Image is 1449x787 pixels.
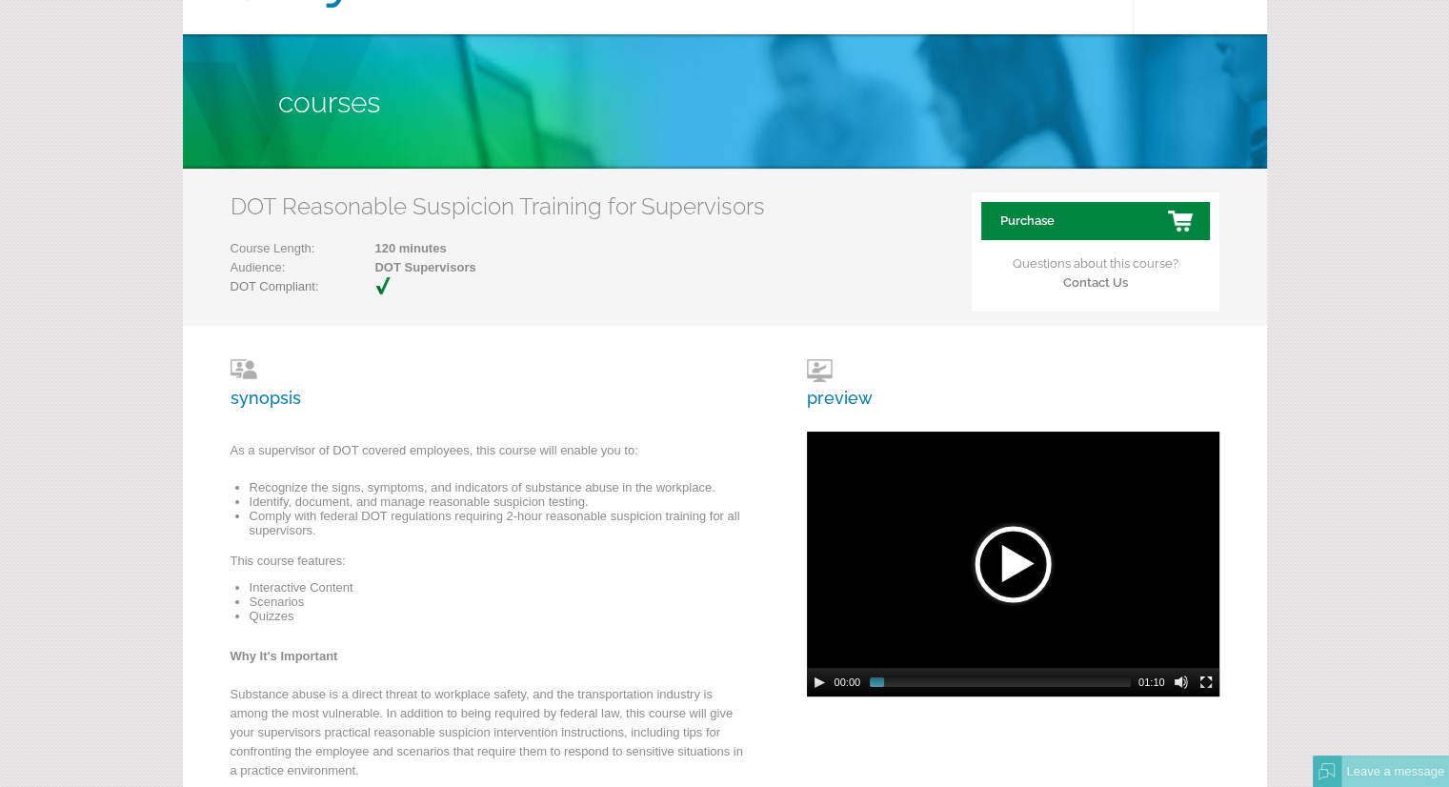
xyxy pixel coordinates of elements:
[1341,756,1449,787] div: Leave a message
[250,480,745,494] li: Recognize the signs, symptoms, and indicators of substance abuse in the workplace.
[314,239,475,258] span: 120 minutes
[231,258,476,277] p: Audience:
[812,675,827,690] button: Play/Pause
[231,277,412,296] p: DOT Compliant:
[231,239,476,258] p: Course Length:
[250,580,745,595] li: Interactive Content
[807,359,873,408] h3: preview
[981,202,1210,240] a: Purchase
[250,595,745,609] li: Scenarios
[231,649,338,663] strong: Why It's Important
[250,509,745,537] li: Comply with federal DOT regulations requiring 2-hour reasonable suspicion training for all superv...
[231,441,745,470] p: As a supervisor of DOT covered employees, this course will enable you to:
[231,192,765,220] h2: DOT Reasonable Suspicion Training for Supervisors
[250,494,745,509] li: Identify, document, and manage reasonable suspicion testing.
[231,552,745,580] p: This course features:
[835,676,861,688] span: 00:00
[278,86,380,119] span: Courses
[314,258,475,277] span: DOT Supervisors
[1198,675,1214,690] button: Fullscreen
[231,359,745,408] h3: synopsis
[1063,275,1128,290] a: Contact Us
[1138,676,1165,688] span: 01:10
[1318,763,1336,780] img: Offline
[1174,675,1189,690] button: Mute Toggle
[981,240,1210,293] p: Questions about this course?
[250,609,745,623] li: Quizzes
